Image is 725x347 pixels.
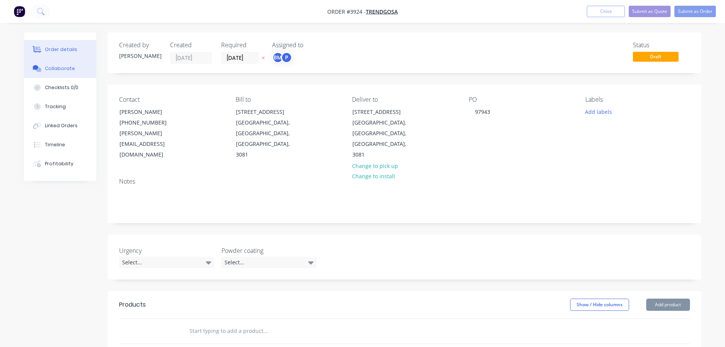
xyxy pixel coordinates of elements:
div: Deliver to [352,96,456,103]
button: Timeline [24,135,96,154]
div: Timeline [45,141,65,148]
div: Assigned to [272,42,348,49]
button: Change to pick up [348,160,402,171]
div: PO [469,96,573,103]
div: Checklists 0/0 [45,84,78,91]
div: [STREET_ADDRESS] [236,107,299,117]
button: Submit as Order [674,6,716,17]
div: Products [119,300,146,309]
div: [STREET_ADDRESS][GEOGRAPHIC_DATA], [GEOGRAPHIC_DATA], [GEOGRAPHIC_DATA], 3081 [229,106,306,160]
div: Tracking [45,103,66,110]
div: [PERSON_NAME] [120,107,183,117]
div: [PERSON_NAME] [119,52,161,60]
div: 97943 [469,106,496,117]
div: [STREET_ADDRESS] [352,107,416,117]
img: Factory [14,6,25,17]
div: [PHONE_NUMBER] [120,117,183,128]
div: [PERSON_NAME][EMAIL_ADDRESS][DOMAIN_NAME] [120,128,183,160]
div: Order details [45,46,77,53]
div: Bill to [236,96,340,103]
div: Required [221,42,263,49]
div: Select... [119,257,214,268]
div: Collaborate [45,65,75,72]
div: [STREET_ADDRESS][GEOGRAPHIC_DATA], [GEOGRAPHIC_DATA], [GEOGRAPHIC_DATA], 3081 [346,106,422,160]
div: [PERSON_NAME][PHONE_NUMBER][PERSON_NAME][EMAIL_ADDRESS][DOMAIN_NAME] [113,106,189,160]
div: BM [272,52,284,63]
input: Start typing to add a product... [189,323,341,339]
button: Change to install [348,171,399,181]
div: Linked Orders [45,122,78,129]
button: Submit as Quote [629,6,671,17]
div: Contact [119,96,223,103]
div: [GEOGRAPHIC_DATA], [GEOGRAPHIC_DATA], [GEOGRAPHIC_DATA], 3081 [236,117,299,160]
div: Status [633,42,690,49]
div: Notes [119,178,690,185]
button: Close [587,6,625,17]
div: Select... [221,257,317,268]
button: Add product [646,299,690,311]
button: Linked Orders [24,116,96,135]
button: Collaborate [24,59,96,78]
div: P [281,52,292,63]
button: BMP [272,52,292,63]
div: [GEOGRAPHIC_DATA], [GEOGRAPHIC_DATA], [GEOGRAPHIC_DATA], 3081 [352,117,416,160]
div: Labels [585,96,690,103]
button: Add labels [581,106,616,117]
a: Trendgosa [366,8,398,15]
div: Created by [119,42,161,49]
button: Checklists 0/0 [24,78,96,97]
button: Tracking [24,97,96,116]
button: Order details [24,40,96,59]
span: Draft [633,52,679,61]
button: Profitability [24,154,96,173]
button: Show / Hide columns [570,299,629,311]
div: Created [170,42,212,49]
div: Profitability [45,160,73,167]
label: Powder coating [221,246,317,255]
span: Order #3924 - [327,8,366,15]
label: Urgency [119,246,214,255]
